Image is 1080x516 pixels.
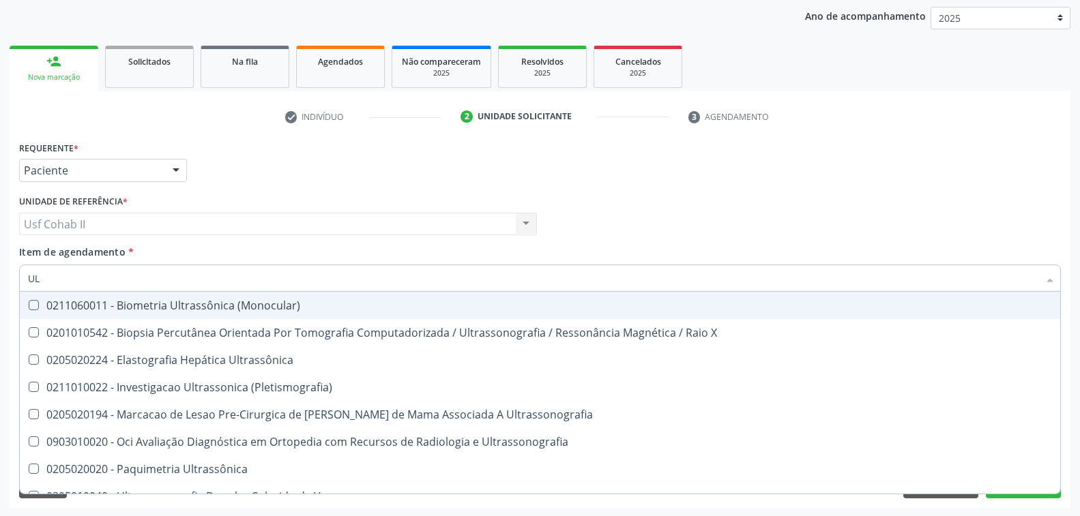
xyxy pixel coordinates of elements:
div: 0211060011 - Biometria Ultrassônica (Monocular) [28,300,1052,311]
div: 2025 [604,68,672,78]
div: 2025 [508,68,577,78]
label: Requerente [19,138,78,159]
span: Resolvidos [521,56,564,67]
span: Não compareceram [402,56,481,67]
div: Nova marcação [19,72,89,82]
div: 0205020020 - Paquimetria Ultrassônica [28,464,1052,474]
div: 0211010022 - Investigacao Ultrassonica (Pletismografia) [28,382,1052,393]
span: Agendados [318,56,363,67]
div: 0205020194 - Marcacao de Lesao Pre-Cirurgica de [PERSON_NAME] de Mama Associada A Ultrassonografia [28,409,1052,420]
span: Solicitados [128,56,171,67]
div: person_add [46,54,61,69]
input: Buscar por procedimentos [28,264,1038,292]
span: Paciente [24,164,159,177]
label: Unidade de referência [19,192,128,213]
span: Item de agendamento [19,245,126,258]
div: Unidade solicitante [478,110,572,123]
div: 2025 [402,68,481,78]
div: 0205010040 - Ultrassonografia Doppler Colorido de Vasos [28,491,1052,502]
span: Na fila [232,56,258,67]
div: 0201010542 - Biopsia Percutânea Orientada Por Tomografia Computadorizada / Ultrassonografia / Res... [28,327,1052,338]
div: 0903010020 - Oci Avaliação Diagnóstica em Ortopedia com Recursos de Radiologia e Ultrassonografia [28,436,1052,447]
div: 2 [461,110,473,123]
p: Ano de acompanhamento [805,7,926,24]
div: 0205020224 - Elastografia Hepática Ultrassônica [28,354,1052,365]
span: Cancelados [615,56,661,67]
